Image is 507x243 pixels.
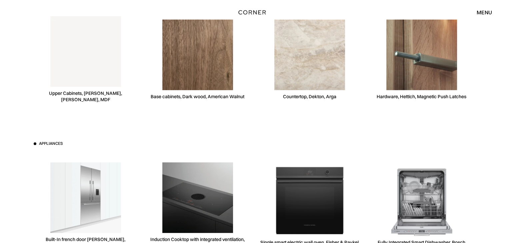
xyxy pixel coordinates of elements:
[470,7,492,18] div: menu
[151,94,244,100] div: Base cabinets, Dark wood, American Walnut
[39,141,63,146] h3: Appliances
[283,94,336,100] div: Countertop, Dekton, Arga
[235,8,272,17] a: home
[477,10,492,15] div: menu
[34,90,138,103] div: Upper Cabinets, [PERSON_NAME], [PERSON_NAME], MDF
[377,94,466,100] div: Hardware, Hettich, Magnetic Push Latches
